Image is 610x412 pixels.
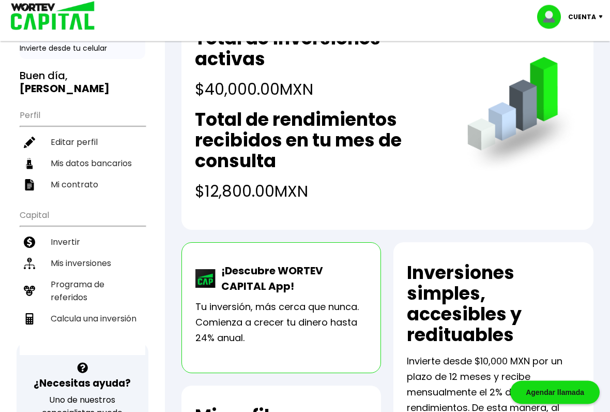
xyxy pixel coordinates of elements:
img: invertir-icon.b3b967d7.svg [24,237,35,248]
p: ¡Descubre WORTEV CAPITAL App! [216,263,368,295]
img: wortev-capital-app-icon [195,270,216,288]
img: datos-icon.10cf9172.svg [24,158,35,170]
a: Programa de referidos [20,274,145,308]
img: recomiendanos-icon.9b8e9327.svg [24,286,35,297]
ul: Perfil [20,104,145,196]
b: [PERSON_NAME] [20,82,110,96]
a: Calcula una inversión [20,308,145,330]
a: Mi contrato [20,174,145,196]
a: Invertir [20,232,145,253]
h4: $40,000.00 MXN [195,78,447,101]
a: Mis inversiones [20,253,145,274]
h2: Total de rendimientos recibidos en tu mes de consulta [195,110,447,172]
img: profile-image [537,5,568,29]
h3: Buen día, [20,70,145,96]
h2: Total de inversiones activas [195,28,447,70]
img: calculadora-icon.17d418c4.svg [24,314,35,325]
ul: Capital [20,204,145,356]
img: grafica.516fef24.png [463,57,580,175]
img: icon-down [596,16,610,19]
p: Tu inversión, más cerca que nunca. Comienza a crecer tu dinero hasta 24% anual. [195,300,368,346]
h3: ¿Necesitas ayuda? [34,376,131,391]
img: editar-icon.952d3147.svg [24,137,35,149]
img: contrato-icon.f2db500c.svg [24,180,35,191]
div: Agendar llamada [510,381,600,404]
p: Cuenta [568,9,596,25]
h2: Inversiones simples, accesibles y redituables [407,263,580,346]
a: Editar perfil [20,132,145,153]
h4: $12,800.00 MXN [195,180,447,203]
a: Mis datos bancarios [20,153,145,174]
img: inversiones-icon.6695dc30.svg [24,258,35,270]
p: Invierte desde tu celular [20,43,145,54]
